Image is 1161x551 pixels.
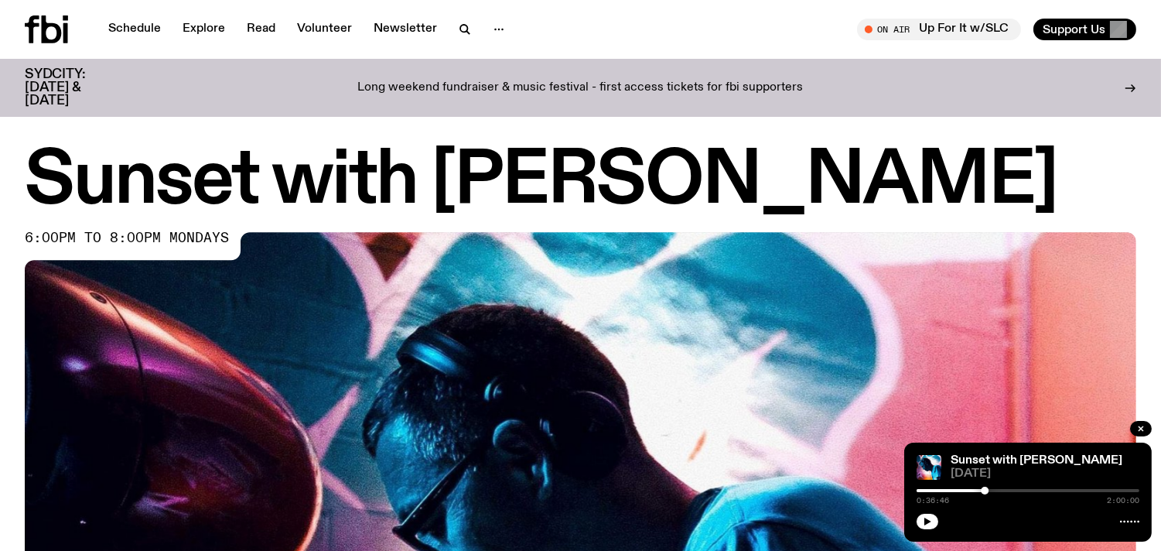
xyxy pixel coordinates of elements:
img: Simon Caldwell stands side on, looking downwards. He has headphones on. Behind him is a brightly ... [917,455,941,480]
a: Volunteer [288,19,361,40]
h1: Sunset with [PERSON_NAME] [25,147,1136,217]
button: On AirUp For It w/SLC [857,19,1021,40]
a: Schedule [99,19,170,40]
button: Support Us [1033,19,1136,40]
p: Long weekend fundraiser & music festival - first access tickets for fbi supporters [358,81,804,95]
h3: SYDCITY: [DATE] & [DATE] [25,68,124,108]
a: Newsletter [364,19,446,40]
span: 2:00:00 [1107,497,1139,505]
a: Sunset with [PERSON_NAME] [951,454,1122,467]
span: [DATE] [951,468,1139,480]
span: 6:00pm to 8:00pm mondays [25,232,229,245]
a: Explore [173,19,234,40]
span: 0:36:46 [917,497,949,505]
a: Read [237,19,285,40]
span: Support Us [1043,22,1105,36]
